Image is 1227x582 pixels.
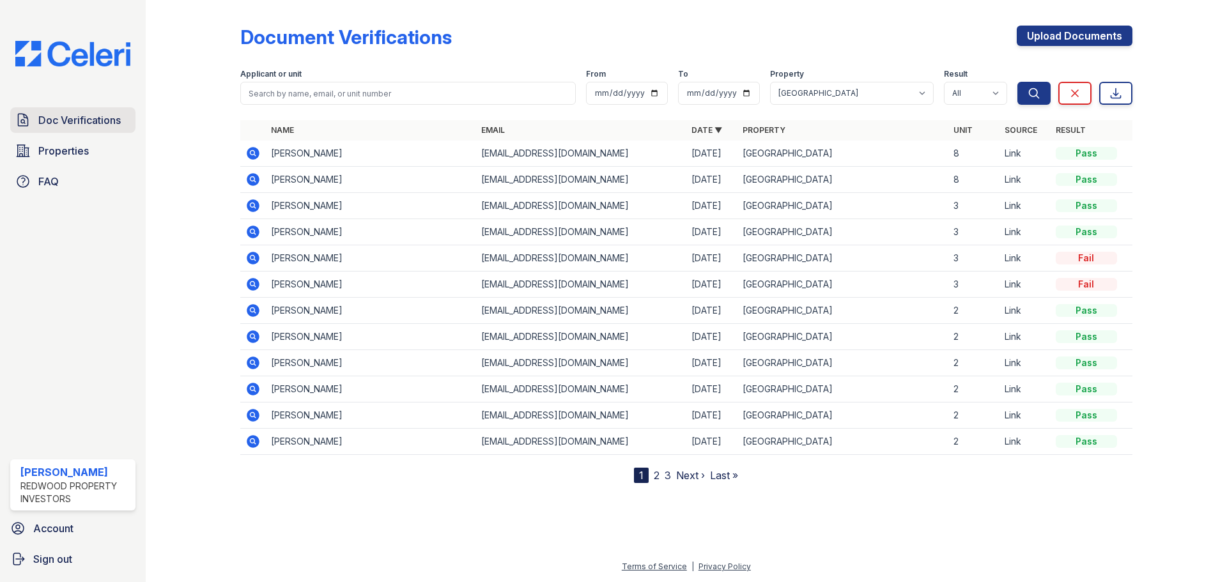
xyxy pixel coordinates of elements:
a: Unit [953,125,973,135]
div: Fail [1056,252,1117,264]
td: [DATE] [686,167,737,193]
td: [PERSON_NAME] [266,429,476,455]
td: [DATE] [686,193,737,219]
td: Link [999,350,1051,376]
a: Account [5,516,141,541]
td: Link [999,402,1051,429]
td: Link [999,141,1051,167]
td: 3 [948,193,999,219]
label: From [586,69,606,79]
div: Document Verifications [240,26,452,49]
td: 2 [948,298,999,324]
div: Pass [1056,173,1117,186]
div: Pass [1056,330,1117,343]
td: [DATE] [686,376,737,402]
td: [PERSON_NAME] [266,324,476,350]
td: [DATE] [686,219,737,245]
span: FAQ [38,174,59,189]
td: [PERSON_NAME] [266,350,476,376]
td: [PERSON_NAME] [266,193,476,219]
div: Pass [1056,356,1117,369]
div: Pass [1056,304,1117,317]
td: Link [999,298,1051,324]
div: Redwood Property Investors [20,480,130,505]
td: 3 [948,219,999,245]
td: 2 [948,402,999,429]
td: [EMAIL_ADDRESS][DOMAIN_NAME] [476,193,686,219]
td: Link [999,272,1051,298]
a: Email [481,125,505,135]
td: [GEOGRAPHIC_DATA] [737,167,948,193]
td: [EMAIL_ADDRESS][DOMAIN_NAME] [476,167,686,193]
a: Sign out [5,546,141,572]
td: [GEOGRAPHIC_DATA] [737,350,948,376]
td: [DATE] [686,245,737,272]
a: Name [271,125,294,135]
a: Date ▼ [691,125,722,135]
a: Result [1056,125,1086,135]
img: CE_Logo_Blue-a8612792a0a2168367f1c8372b55b34899dd931a85d93a1a3d3e32e68fde9ad4.png [5,41,141,66]
td: Link [999,429,1051,455]
td: [EMAIL_ADDRESS][DOMAIN_NAME] [476,272,686,298]
a: Next › [676,469,705,482]
td: [GEOGRAPHIC_DATA] [737,141,948,167]
span: Properties [38,143,89,158]
div: | [691,562,694,571]
td: [GEOGRAPHIC_DATA] [737,298,948,324]
td: 2 [948,429,999,455]
td: Link [999,167,1051,193]
td: [EMAIL_ADDRESS][DOMAIN_NAME] [476,245,686,272]
div: Pass [1056,199,1117,212]
label: To [678,69,688,79]
a: FAQ [10,169,135,194]
a: Doc Verifications [10,107,135,133]
td: [DATE] [686,402,737,429]
td: [GEOGRAPHIC_DATA] [737,429,948,455]
td: [EMAIL_ADDRESS][DOMAIN_NAME] [476,429,686,455]
td: [PERSON_NAME] [266,245,476,272]
td: [PERSON_NAME] [266,376,476,402]
td: [GEOGRAPHIC_DATA] [737,402,948,429]
span: Sign out [33,551,72,567]
td: [GEOGRAPHIC_DATA] [737,272,948,298]
td: [EMAIL_ADDRESS][DOMAIN_NAME] [476,350,686,376]
label: Result [944,69,968,79]
td: [DATE] [686,272,737,298]
div: Pass [1056,409,1117,422]
td: Link [999,219,1051,245]
div: Pass [1056,147,1117,160]
td: Link [999,324,1051,350]
td: [DATE] [686,350,737,376]
td: 8 [948,141,999,167]
td: 3 [948,245,999,272]
label: Applicant or unit [240,69,302,79]
td: [EMAIL_ADDRESS][DOMAIN_NAME] [476,402,686,429]
td: [DATE] [686,324,737,350]
td: [PERSON_NAME] [266,298,476,324]
a: Upload Documents [1017,26,1132,46]
div: [PERSON_NAME] [20,464,130,480]
td: [EMAIL_ADDRESS][DOMAIN_NAME] [476,376,686,402]
div: 1 [634,468,649,483]
td: Link [999,245,1051,272]
td: [DATE] [686,298,737,324]
a: Source [1005,125,1037,135]
td: [GEOGRAPHIC_DATA] [737,376,948,402]
td: 2 [948,324,999,350]
td: [EMAIL_ADDRESS][DOMAIN_NAME] [476,219,686,245]
td: [EMAIL_ADDRESS][DOMAIN_NAME] [476,324,686,350]
td: 3 [948,272,999,298]
label: Property [770,69,804,79]
td: [GEOGRAPHIC_DATA] [737,219,948,245]
a: 3 [665,469,671,482]
td: [PERSON_NAME] [266,402,476,429]
td: [GEOGRAPHIC_DATA] [737,324,948,350]
td: Link [999,193,1051,219]
a: Privacy Policy [698,562,751,571]
td: [DATE] [686,141,737,167]
a: Property [743,125,785,135]
div: Pass [1056,435,1117,448]
td: [PERSON_NAME] [266,272,476,298]
div: Pass [1056,226,1117,238]
span: Doc Verifications [38,112,121,128]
